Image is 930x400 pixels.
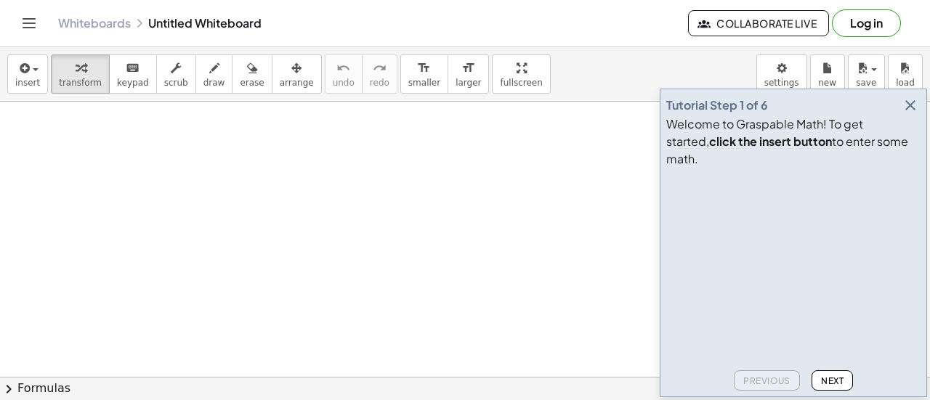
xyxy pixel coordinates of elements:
[117,78,149,88] span: keypad
[492,54,550,94] button: fullscreen
[688,10,829,36] button: Collaborate Live
[240,78,264,88] span: erase
[51,54,110,94] button: transform
[810,54,845,94] button: new
[700,17,817,30] span: Collaborate Live
[408,78,440,88] span: smaller
[126,60,139,77] i: keyboard
[856,78,876,88] span: save
[709,134,832,149] b: click the insert button
[666,115,921,168] div: Welcome to Graspable Math! To get started, to enter some math.
[58,16,131,30] a: Whiteboards
[448,54,489,94] button: format_sizelarger
[848,54,885,94] button: save
[417,60,431,77] i: format_size
[456,78,481,88] span: larger
[764,78,799,88] span: settings
[280,78,314,88] span: arrange
[812,370,853,391] button: Next
[156,54,196,94] button: scrub
[896,78,915,88] span: load
[336,60,350,77] i: undo
[164,78,188,88] span: scrub
[232,54,272,94] button: erase
[195,54,233,94] button: draw
[362,54,397,94] button: redoredo
[325,54,363,94] button: undoundo
[7,54,48,94] button: insert
[832,9,901,37] button: Log in
[888,54,923,94] button: load
[333,78,355,88] span: undo
[373,60,387,77] i: redo
[59,78,102,88] span: transform
[666,97,768,114] div: Tutorial Step 1 of 6
[203,78,225,88] span: draw
[15,78,40,88] span: insert
[109,54,157,94] button: keyboardkeypad
[400,54,448,94] button: format_sizesmaller
[500,78,542,88] span: fullscreen
[821,375,844,386] span: Next
[370,78,389,88] span: redo
[818,78,836,88] span: new
[756,54,807,94] button: settings
[272,54,322,94] button: arrange
[17,12,41,35] button: Toggle navigation
[461,60,475,77] i: format_size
